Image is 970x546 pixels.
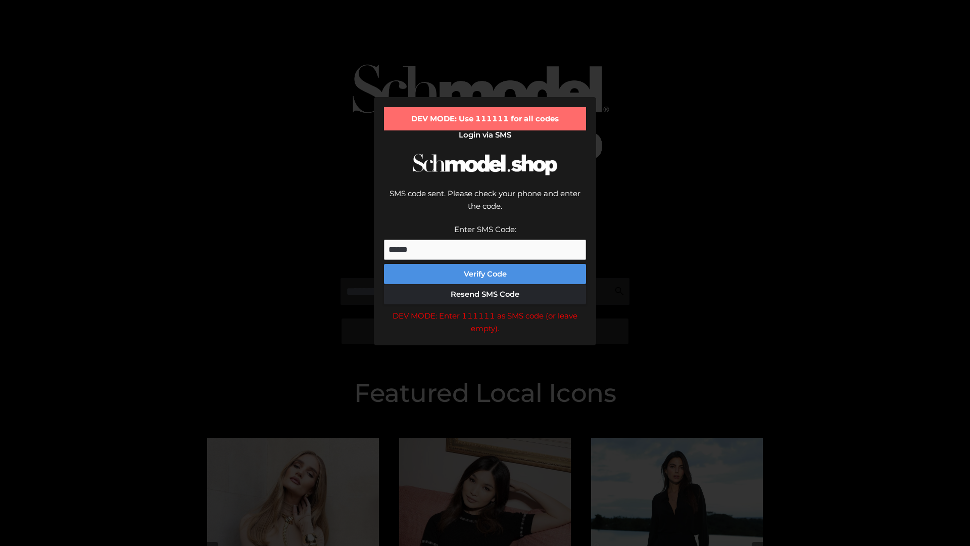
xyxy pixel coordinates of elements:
div: DEV MODE: Use 111111 for all codes [384,107,586,130]
div: SMS code sent. Please check your phone and enter the code. [384,187,586,223]
img: Schmodel Logo [409,145,561,185]
button: Resend SMS Code [384,284,586,304]
div: DEV MODE: Enter 111111 as SMS code (or leave empty). [384,309,586,335]
label: Enter SMS Code: [454,224,516,234]
h2: Login via SMS [384,130,586,140]
button: Verify Code [384,264,586,284]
